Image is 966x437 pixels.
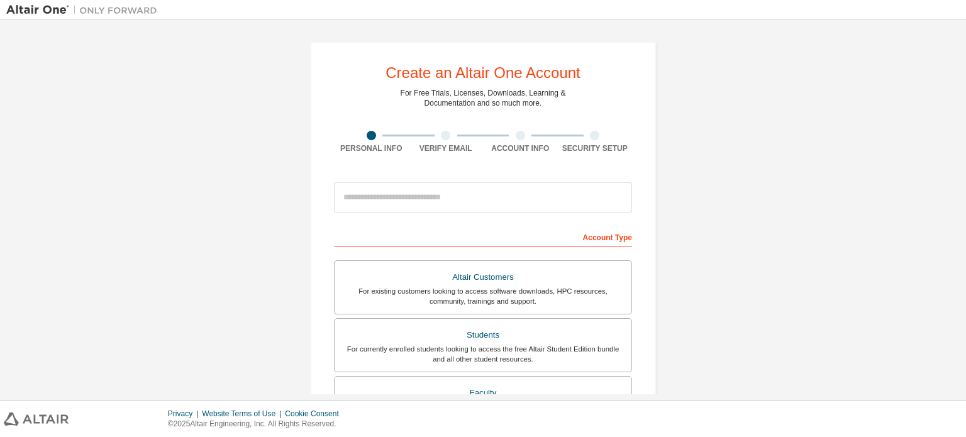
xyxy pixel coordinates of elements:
div: Create an Altair One Account [386,65,580,80]
div: Cookie Consent [285,409,346,419]
div: For currently enrolled students looking to access the free Altair Student Edition bundle and all ... [342,344,624,364]
div: Privacy [168,409,202,419]
div: Students [342,326,624,344]
div: Account Type [334,226,632,246]
img: altair_logo.svg [4,412,69,426]
div: For existing customers looking to access software downloads, HPC resources, community, trainings ... [342,286,624,306]
div: Faculty [342,384,624,402]
div: For Free Trials, Licenses, Downloads, Learning & Documentation and so much more. [401,88,566,108]
div: Account Info [483,143,558,153]
div: Personal Info [334,143,409,153]
div: Security Setup [558,143,633,153]
p: © 2025 Altair Engineering, Inc. All Rights Reserved. [168,419,347,429]
div: Website Terms of Use [202,409,285,419]
div: Altair Customers [342,268,624,286]
div: Verify Email [409,143,484,153]
img: Altair One [6,4,164,16]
